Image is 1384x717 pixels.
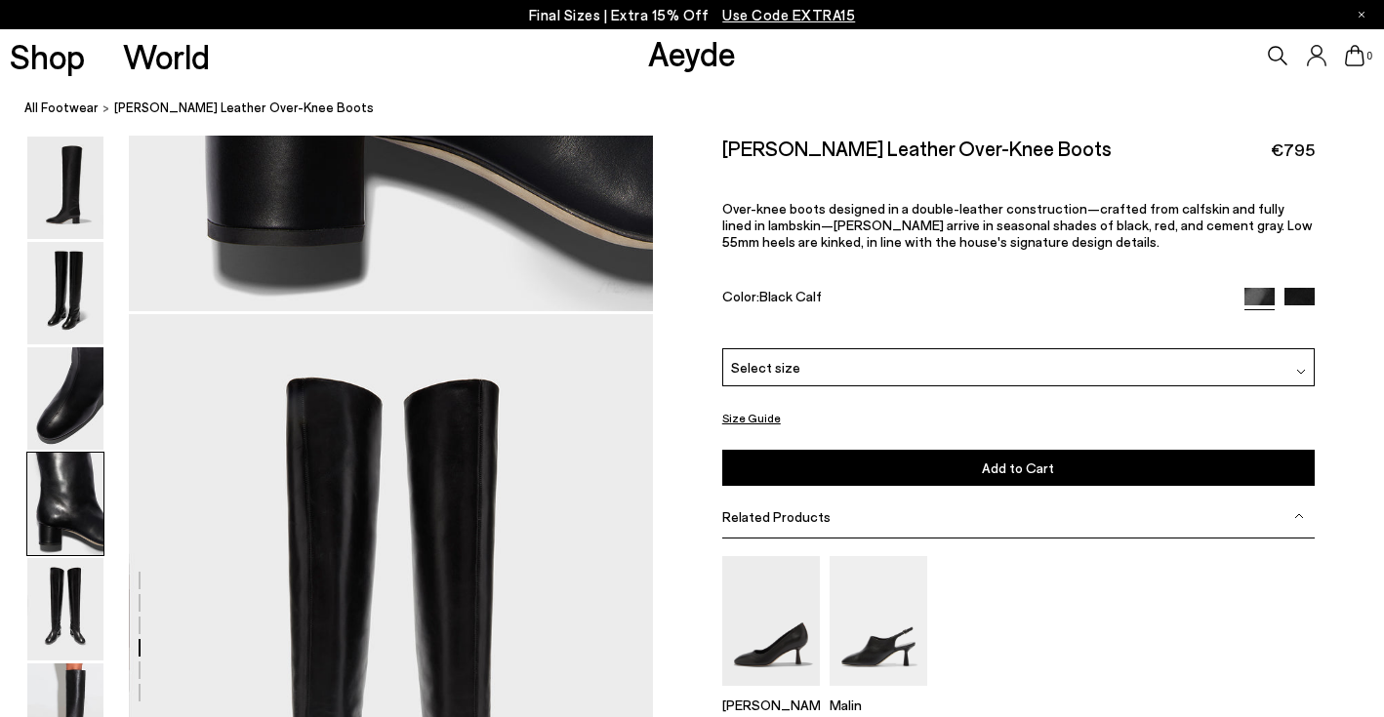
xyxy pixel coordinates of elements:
img: Willa Leather Over-Knee Boots - Image 3 [27,347,103,450]
button: Size Guide [722,406,781,430]
span: [PERSON_NAME] Leather Over-Knee Boots [114,98,374,118]
a: All Footwear [24,98,99,118]
span: Add to Cart [982,459,1054,476]
button: Add to Cart [722,450,1315,486]
span: Navigate to /collections/ss25-final-sizes [722,6,855,23]
div: Color: [722,288,1226,310]
h2: [PERSON_NAME] Leather Over-Knee Boots [722,136,1112,160]
span: Related Products [722,508,831,525]
a: Malin Slingback Mules Malin [830,672,927,713]
p: Final Sizes | Extra 15% Off [529,3,856,27]
img: svg%3E [1294,511,1304,521]
img: Willa Leather Over-Knee Boots - Image 5 [27,558,103,660]
img: Willa Leather Over-Knee Boots - Image 4 [27,453,103,555]
p: [PERSON_NAME] [722,697,820,713]
a: Shop [10,39,85,73]
nav: breadcrumb [24,82,1384,136]
span: Select size [731,357,800,378]
a: World [123,39,210,73]
a: 0 [1345,45,1364,66]
span: €795 [1271,138,1315,162]
a: Aeyde [648,32,736,73]
img: Willa Leather Over-Knee Boots - Image 2 [27,242,103,344]
span: Black Calf [759,288,822,304]
img: Malin Slingback Mules [830,556,927,686]
a: Giotta Round-Toe Pumps [PERSON_NAME] [722,672,820,713]
img: Giotta Round-Toe Pumps [722,556,820,686]
img: svg%3E [1296,367,1306,377]
p: Over-knee boots designed in a double-leather construction—crafted from calfskin and fully lined i... [722,200,1315,250]
img: Willa Leather Over-Knee Boots - Image 1 [27,137,103,239]
p: Malin [830,697,927,713]
span: 0 [1364,51,1374,61]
